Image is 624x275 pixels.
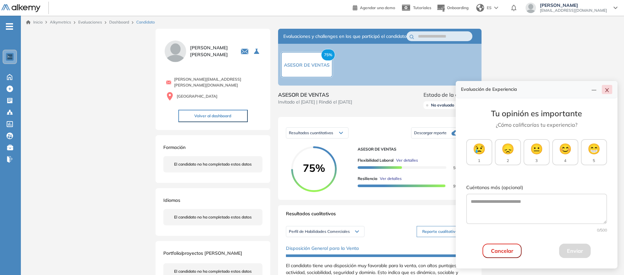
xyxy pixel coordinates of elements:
span: 1 [478,158,481,164]
span: Idiomas [163,197,180,203]
span: Onboarding [447,5,468,10]
span: Invitado el [DATE] | Rindió el [DATE] [278,99,352,105]
span: Estado de la evaluación [423,91,482,99]
button: 😐3 [524,139,550,165]
button: Ver detalles [377,176,402,182]
span: Portfolio/proyectos [PERSON_NAME] [163,250,242,256]
span: Agendar una demo [360,5,395,10]
span: [EMAIL_ADDRESS][DOMAIN_NAME] [540,8,607,13]
span: [GEOGRAPHIC_DATA] [177,93,217,99]
span: 😞 [501,141,514,156]
span: line [591,88,597,93]
span: 99 % [445,184,462,188]
button: Ver detalles [394,157,418,163]
span: Resultados cuantitativos [289,130,333,135]
span: Candidato [136,19,155,25]
a: Agendar una demo [353,3,395,11]
span: Resultados cualitativos [286,210,336,221]
span: 2 [507,158,509,164]
button: Reporte cualitativo [417,226,474,237]
span: 5 [593,158,595,164]
img: Logo [1,4,40,12]
span: 50 % [445,165,462,170]
span: Tutoriales [413,5,431,10]
span: 😢 [473,141,486,156]
span: Flexibilidad Laboral [358,157,394,163]
span: 3 [536,158,538,164]
button: 😊4 [552,139,578,165]
button: 😁5 [581,139,607,165]
span: Disposición General para la Venta [286,245,359,252]
span: Formación [163,144,186,150]
span: Ver detalles [396,157,418,163]
span: close [604,88,610,93]
span: El candidato no ha completado estos datos [174,214,252,220]
span: [PERSON_NAME] [PERSON_NAME] [190,44,233,58]
img: world [476,4,484,12]
label: Cuéntanos más (opcional) [466,184,607,191]
span: 😁 [587,141,601,156]
a: Inicio [26,19,43,25]
span: 75% [321,49,335,61]
span: Perfil de Habilidades Comerciales [289,229,350,234]
button: Volver al dashboard [178,110,248,122]
a: Evaluaciones [78,20,102,24]
span: El candidato no ha completado estos datos [174,268,252,274]
div: 0 /500 [466,227,607,233]
span: ASESOR DE VENTAS [358,146,468,152]
span: Evaluaciones y challenges en los que participó el candidato [283,33,407,40]
i: - [6,26,13,27]
h3: Tu opinión es importante [466,109,607,118]
button: close [602,85,612,94]
button: line [589,85,599,94]
span: 75% [291,163,337,173]
span: Reporte cualitativo [422,229,458,235]
span: No evaluado [431,103,454,108]
span: ASESOR DE VENTAS [278,91,352,99]
span: Ver detalles [380,176,402,182]
button: 😢1 [466,139,492,165]
span: 😐 [530,141,543,156]
button: 😞2 [495,139,521,165]
h4: Evaluación de Experiencia [461,87,589,92]
button: Cancelar [483,244,522,258]
button: Enviar [559,244,591,258]
img: arrow [494,7,498,9]
button: Onboarding [437,1,468,15]
span: Alkymetrics [50,20,71,24]
span: Resiliencia [358,176,377,182]
span: 4 [564,158,567,164]
span: [PERSON_NAME][EMAIL_ADDRESS][PERSON_NAME][DOMAIN_NAME] [174,76,262,88]
span: El candidato no ha completado estos datos [174,161,252,167]
span: Descargar reporte [414,130,447,136]
p: ¿Cómo calificarías tu experiencia? [466,121,607,129]
span: 😊 [559,141,572,156]
img: https://assets.alkemy.org/workspaces/1802/d452bae4-97f6-47ab-b3bf-1c40240bc960.jpg [7,54,12,59]
span: ES [487,5,492,11]
a: Dashboard [109,20,129,24]
span: ASESOR DE VENTAS [284,62,330,68]
img: PROFILE_MENU_LOGO_USER [163,39,187,63]
span: [PERSON_NAME] [540,3,607,8]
